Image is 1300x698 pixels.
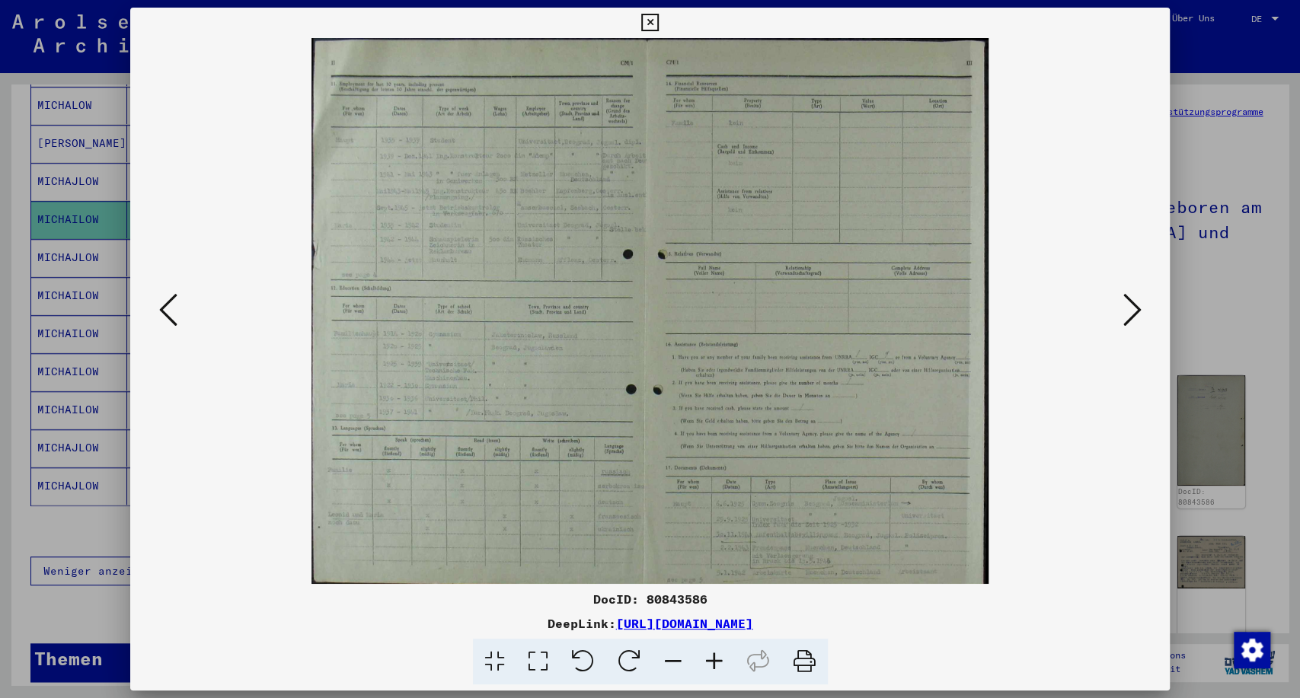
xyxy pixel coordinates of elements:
img: Zustimmung ändern [1234,632,1270,668]
div: DeepLink: [130,614,1171,633]
div: Zustimmung ändern [1233,631,1270,668]
a: [URL][DOMAIN_NAME] [616,616,753,631]
img: 002.jpg [182,38,1119,584]
div: DocID: 80843586 [130,590,1171,608]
